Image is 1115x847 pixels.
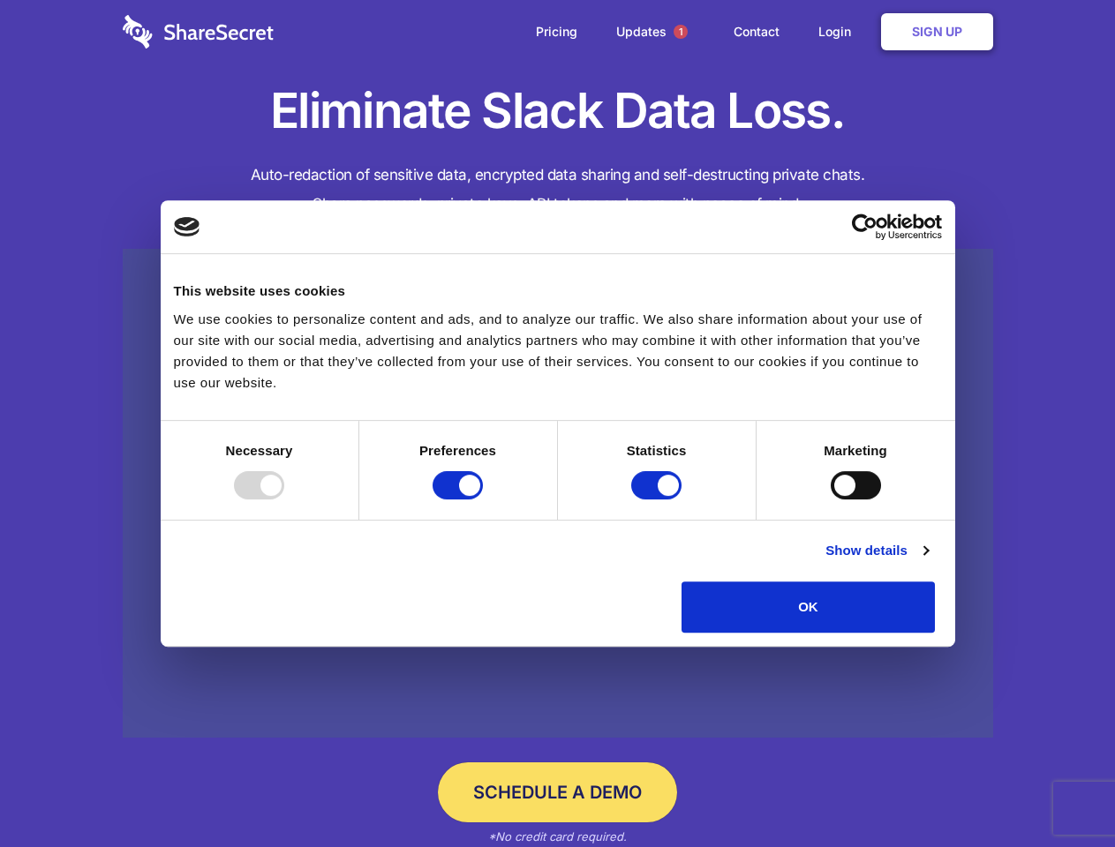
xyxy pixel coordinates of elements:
strong: Preferences [419,443,496,458]
span: 1 [674,25,688,39]
a: Wistia video thumbnail [123,249,993,738]
em: *No credit card required. [488,829,627,843]
strong: Marketing [824,443,887,458]
div: This website uses cookies [174,281,942,302]
a: Contact [716,4,797,59]
strong: Necessary [226,443,293,458]
div: We use cookies to personalize content and ads, and to analyze our traffic. We also share informat... [174,309,942,394]
h4: Auto-redaction of sensitive data, encrypted data sharing and self-destructing private chats. Shar... [123,161,993,219]
img: logo [174,217,200,236]
a: Pricing [518,4,595,59]
a: Show details [825,540,928,561]
img: logo-wordmark-white-trans-d4663122ce5f474addd5e946df7df03e33cb6a1c49d2221995e7729f52c070b2.svg [123,15,274,49]
h1: Eliminate Slack Data Loss. [123,79,993,143]
a: Usercentrics Cookiebot - opens in a new window [787,214,942,240]
a: Schedule a Demo [438,762,677,822]
a: Login [801,4,878,59]
a: Sign Up [881,13,993,50]
strong: Statistics [627,443,687,458]
button: OK [682,581,935,633]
